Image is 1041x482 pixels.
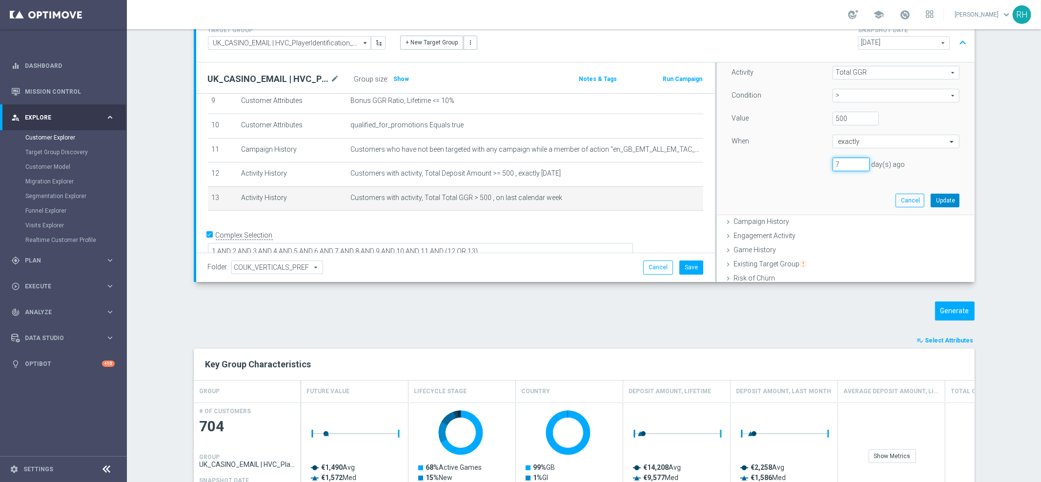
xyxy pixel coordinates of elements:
[464,36,477,49] button: more_vert
[237,186,346,211] td: Activity History
[237,138,346,162] td: Campaign History
[25,145,126,160] div: Target Group Discovery
[662,74,703,84] button: Run Campaign
[25,335,105,341] span: Data Studio
[200,461,295,468] span: UK_CASINO_EMAIL | HVC_PlayerIdentification_Big Loss_BigDeps
[643,463,669,471] tspan: €14,208
[237,114,346,138] td: Customer Attributes
[751,474,786,482] text: Med
[11,114,115,121] button: person_search Explore keyboard_arrow_right
[414,383,467,400] h4: Lifecycle Stage
[11,61,20,70] i: equalizer
[321,474,343,482] tspan: €1,572
[105,256,115,265] i: keyboard_arrow_right
[25,203,126,218] div: Funnel Explorer
[350,121,464,129] span: qualified_for_promotions Equals true
[11,88,115,96] button: Mission Control
[23,466,53,472] a: Settings
[25,221,102,229] a: Visits Explorer
[533,474,548,482] text: GI
[643,474,678,482] text: Med
[11,308,105,317] div: Analyze
[734,246,776,254] span: Game History
[11,308,20,317] i: track_changes
[11,282,115,290] button: play_circle_outline Execute keyboard_arrow_right
[350,97,454,105] span: Bonus GGR Ratio, Lifetime <= 10%
[25,283,105,289] span: Execute
[25,148,102,156] a: Target Group Discovery
[105,281,115,291] i: keyboard_arrow_right
[105,307,115,317] i: keyboard_arrow_right
[25,163,102,171] a: Customer Model
[643,463,681,471] text: Avg
[321,474,356,482] text: Med
[208,27,386,34] h4: TARGET GROUP
[321,463,355,471] text: Avg
[400,36,463,49] button: + New Target Group
[25,79,115,104] a: Mission Control
[751,463,784,471] text: Avg
[11,334,115,342] button: Data Studio keyboard_arrow_right
[858,27,970,34] h4: SNAPSHOT DATE
[732,68,754,77] label: Activity
[533,474,542,482] tspan: 1%
[25,134,102,141] a: Customer Explorer
[208,73,329,85] h2: UK_CASINO_EMAIL | HVC_PlayerIdentification_Big Loss_BigDeps
[11,62,115,70] div: equalizer Dashboard
[25,130,126,145] div: Customer Explorer
[11,113,105,122] div: Explore
[917,337,924,344] i: playlist_add_check
[467,39,474,46] i: more_vert
[25,351,102,377] a: Optibot
[105,113,115,122] i: keyboard_arrow_right
[732,137,749,145] label: When
[350,169,561,178] span: Customers with activity, Total Deposit Amount >= 500 , exactly [DATE]
[426,474,439,482] tspan: 15%
[935,301,975,321] button: Generate
[643,474,665,482] tspan: €9,577
[11,257,115,264] button: gps_fixed Plan keyboard_arrow_right
[11,308,115,316] button: track_changes Analyze keyboard_arrow_right
[394,76,409,82] span: Show
[426,463,482,471] text: Active Games
[208,36,371,50] input: UK_CASINO_EMAIL | HVC_PlayerIdentification_Big Loss_BigDeps
[208,263,227,271] label: Folder
[105,333,115,342] i: keyboard_arrow_right
[11,53,115,79] div: Dashboard
[734,274,775,282] span: Risk of Churn
[873,9,884,20] span: school
[361,37,370,49] i: arrow_drop_down
[208,138,238,162] td: 11
[629,383,712,400] h4: Deposit Amount, Lifetime
[643,261,673,274] button: Cancel
[734,218,789,225] span: Campaign History
[208,114,238,138] td: 10
[25,189,126,203] div: Segmentation Explorer
[578,74,618,84] button: Notes & Tags
[732,114,749,122] label: Value
[869,449,916,463] div: Show Metrics
[25,115,105,120] span: Explore
[25,160,126,174] div: Customer Model
[205,359,963,370] h2: Key Group Characteristics
[11,360,115,368] button: lightbulb Optibot +10
[533,463,546,471] tspan: 99%
[11,256,105,265] div: Plan
[350,145,699,154] span: Customers who have not been targeted with any campaign while a member of action "en_GB_EMT_ALL_EM...
[200,417,295,436] span: 704
[11,334,105,342] div: Data Studio
[954,7,1013,22] a: [PERSON_NAME]keyboard_arrow_down
[350,194,562,202] span: Customers with activity, Total Total GGR > 500 , on last calendar week
[25,236,102,244] a: Realtime Customer Profile
[25,53,115,79] a: Dashboard
[354,75,388,83] label: Group size
[896,194,924,207] button: Cancel
[522,383,551,400] h4: Country
[734,260,807,268] span: Existing Target Group
[11,282,105,291] div: Execute
[732,91,761,100] label: Condition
